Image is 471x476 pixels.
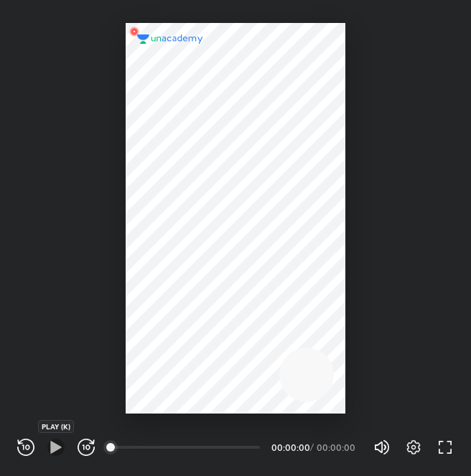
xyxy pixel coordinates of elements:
div: 00:00:00 [271,443,307,452]
div: 00:00:00 [317,443,356,452]
div: PLAY (K) [38,420,74,433]
div: / [310,443,314,452]
img: wMgqJGBwKWe8AAAAABJRU5ErkJggg== [126,23,143,40]
img: logo.2a7e12a2.svg [137,34,203,45]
